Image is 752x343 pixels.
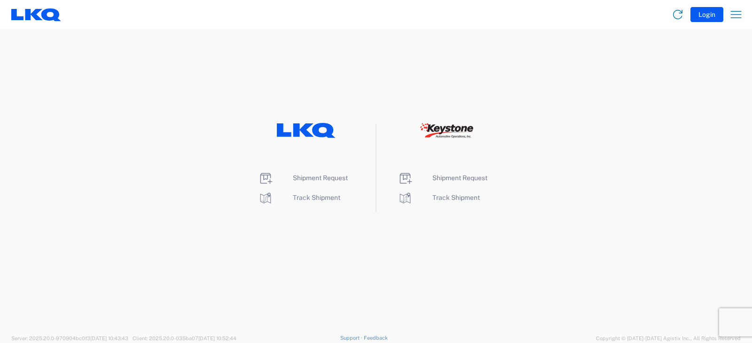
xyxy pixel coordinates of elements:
[690,7,723,22] button: Login
[11,335,128,341] span: Server: 2025.20.0-970904bc0f3
[198,335,236,341] span: [DATE] 10:52:44
[398,194,480,201] a: Track Shipment
[340,335,364,341] a: Support
[432,194,480,201] span: Track Shipment
[432,174,487,182] span: Shipment Request
[293,194,340,201] span: Track Shipment
[258,174,348,182] a: Shipment Request
[258,194,340,201] a: Track Shipment
[398,174,487,182] a: Shipment Request
[596,334,741,343] span: Copyright © [DATE]-[DATE] Agistix Inc., All Rights Reserved
[90,335,128,341] span: [DATE] 10:43:43
[293,174,348,182] span: Shipment Request
[133,335,236,341] span: Client: 2025.20.0-035ba07
[364,335,388,341] a: Feedback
